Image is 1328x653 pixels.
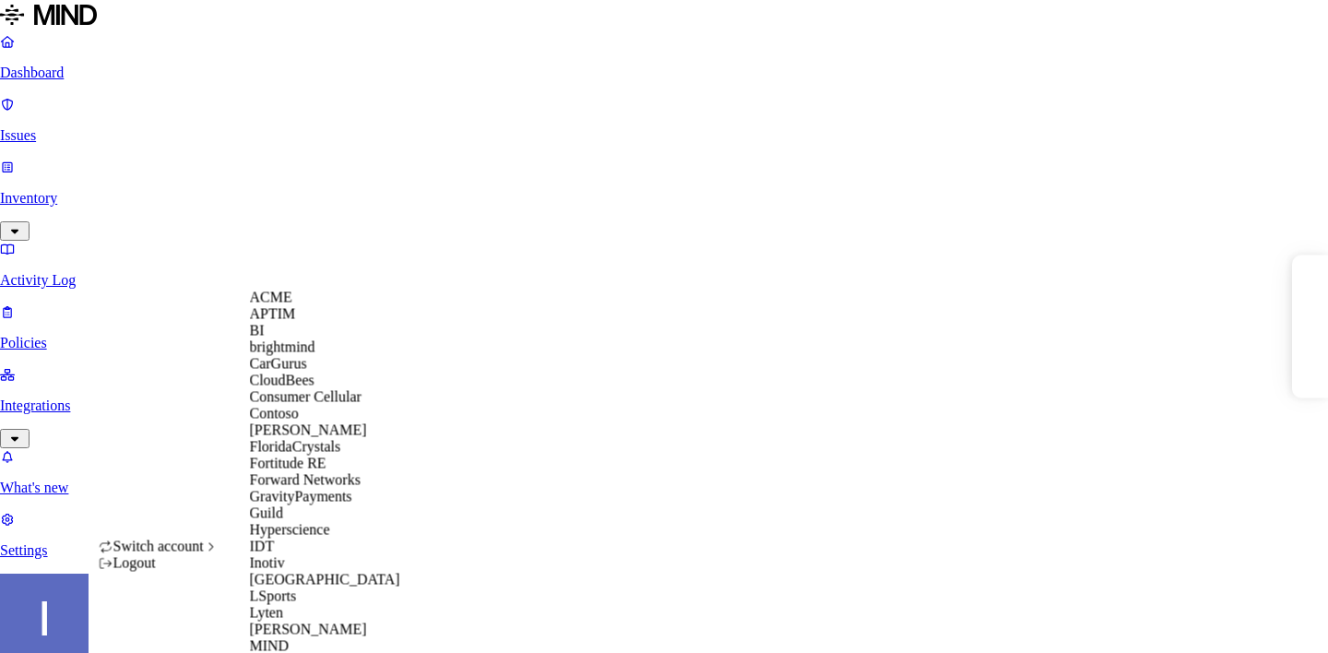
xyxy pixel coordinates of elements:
span: [PERSON_NAME] [250,622,367,637]
span: ACME [250,290,292,305]
span: CarGurus [250,356,307,372]
span: Inotiv [250,555,285,571]
span: Lyten [250,605,283,621]
span: GravityPayments [250,489,352,505]
div: Logout [99,555,219,572]
span: Switch account [113,539,204,554]
span: Consumer Cellular [250,389,362,405]
span: FloridaCrystals [250,439,341,455]
span: LSports [250,588,297,604]
span: CloudBees [250,373,314,388]
span: brightmind [250,339,315,355]
span: Guild [250,505,283,521]
span: [GEOGRAPHIC_DATA] [250,572,400,588]
span: Forward Networks [250,472,361,488]
span: Fortitude RE [250,456,326,471]
span: BI [250,323,265,338]
span: [PERSON_NAME] [250,422,367,438]
span: Contoso [250,406,299,421]
span: IDT [250,539,275,554]
span: Hyperscience [250,522,330,538]
span: APTIM [250,306,296,322]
